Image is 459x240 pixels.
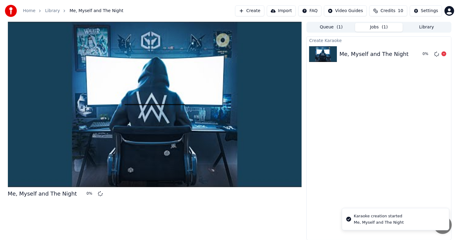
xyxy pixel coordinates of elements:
[5,5,17,17] img: youka
[410,5,442,16] button: Settings
[403,23,451,32] button: Library
[8,190,77,198] div: Me, Myself and The Night
[421,8,438,14] div: Settings
[354,213,404,219] div: Karaoke creation started
[23,8,123,14] nav: breadcrumb
[235,5,264,16] button: Create
[380,8,395,14] span: Credits
[298,5,322,16] button: FAQ
[355,23,403,32] button: Jobs
[398,8,403,14] span: 10
[423,52,432,57] div: 0 %
[45,8,60,14] a: Library
[307,23,355,32] button: Queue
[339,50,409,58] div: Me, Myself and The Night
[307,37,451,44] div: Create Karaoke
[337,24,343,30] span: ( 1 )
[86,191,95,196] div: 0 %
[69,8,123,14] span: Me, Myself and The Night
[267,5,296,16] button: Import
[324,5,367,16] button: Video Guides
[369,5,407,16] button: Credits10
[23,8,35,14] a: Home
[382,24,388,30] span: ( 1 )
[354,220,404,225] div: Me, Myself and The Night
